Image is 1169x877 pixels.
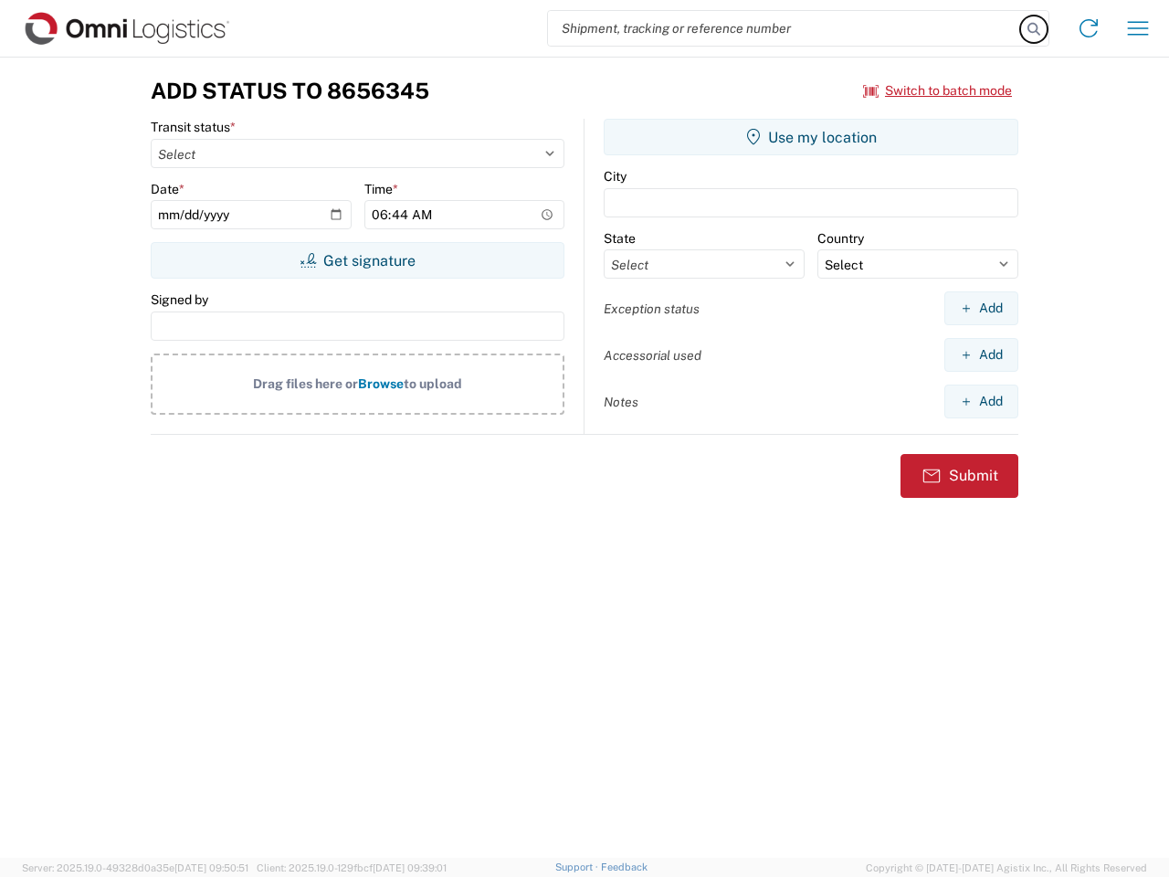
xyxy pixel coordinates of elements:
[358,376,404,391] span: Browse
[604,347,701,364] label: Accessorial used
[257,862,447,873] span: Client: 2025.19.0-129fbcf
[364,181,398,197] label: Time
[817,230,864,247] label: Country
[151,291,208,308] label: Signed by
[151,181,184,197] label: Date
[601,861,648,872] a: Feedback
[151,119,236,135] label: Transit status
[22,862,248,873] span: Server: 2025.19.0-49328d0a35e
[944,291,1018,325] button: Add
[944,338,1018,372] button: Add
[555,861,601,872] a: Support
[604,301,700,317] label: Exception status
[548,11,1021,46] input: Shipment, tracking or reference number
[604,230,636,247] label: State
[900,454,1018,498] button: Submit
[944,385,1018,418] button: Add
[604,394,638,410] label: Notes
[151,78,429,104] h3: Add Status to 8656345
[604,119,1018,155] button: Use my location
[151,242,564,279] button: Get signature
[404,376,462,391] span: to upload
[866,860,1147,876] span: Copyright © [DATE]-[DATE] Agistix Inc., All Rights Reserved
[253,376,358,391] span: Drag files here or
[174,862,248,873] span: [DATE] 09:50:51
[604,168,627,185] label: City
[863,76,1012,106] button: Switch to batch mode
[373,862,447,873] span: [DATE] 09:39:01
